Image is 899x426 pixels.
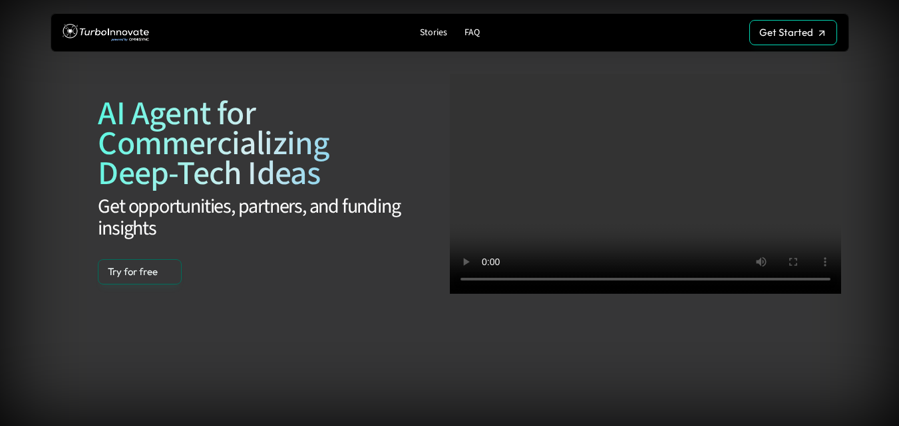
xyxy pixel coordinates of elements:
[759,27,813,39] p: Get Started
[464,27,480,39] p: FAQ
[63,21,149,45] img: TurboInnovate Logo
[420,27,447,39] p: Stories
[749,20,837,45] a: Get Started
[459,24,485,42] a: FAQ
[415,24,452,42] a: Stories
